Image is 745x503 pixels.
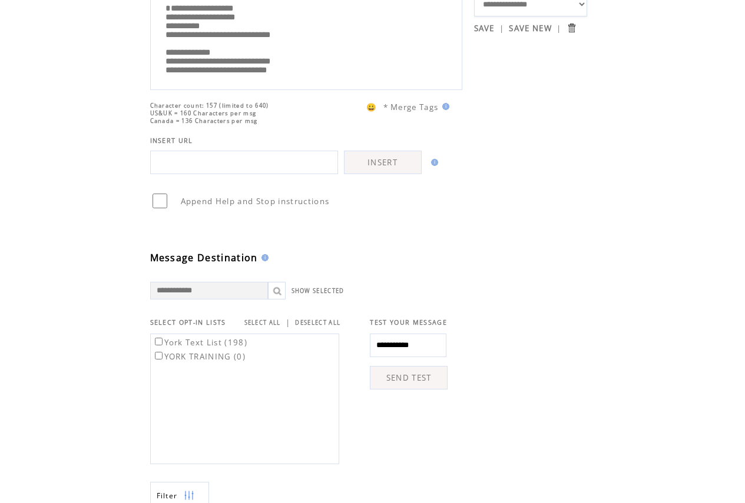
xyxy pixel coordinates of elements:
a: SHOW SELECTED [292,287,345,295]
span: | [557,23,561,34]
img: help.gif [428,159,438,166]
span: US&UK = 160 Characters per msg [150,109,257,117]
span: Append Help and Stop instructions [181,196,330,206]
a: DESELECT ALL [295,319,340,327]
label: York Text List (198) [153,337,248,348]
span: SELECT OPT-IN LISTS [150,318,226,327]
img: help.gif [258,254,269,261]
span: 😀 [366,102,377,112]
input: YORK TRAINING (0) [155,352,163,359]
input: York Text List (198) [155,338,163,345]
span: | [286,317,290,328]
img: help.gif [439,103,449,110]
span: Message Destination [150,251,258,264]
a: INSERT [344,151,422,174]
span: TEST YOUR MESSAGE [370,318,447,327]
a: SELECT ALL [244,319,281,327]
span: Character count: 157 (limited to 640) [150,102,269,109]
a: SEND TEST [370,366,448,389]
input: Submit [566,22,577,34]
span: Canada = 136 Characters per msg [150,117,258,125]
a: SAVE [474,23,495,34]
span: | [499,23,504,34]
a: SAVE NEW [509,23,552,34]
span: * Merge Tags [383,102,439,112]
span: Show filters [157,491,178,501]
label: YORK TRAINING (0) [153,351,246,362]
span: INSERT URL [150,136,193,145]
